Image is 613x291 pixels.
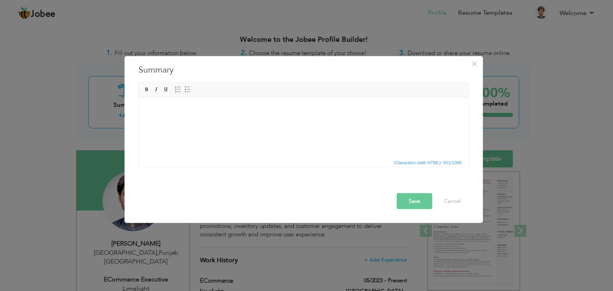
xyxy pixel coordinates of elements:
[162,85,170,94] a: Underline
[393,159,463,166] span: Characters (with HTML): 551/1000
[397,193,432,209] button: Save
[436,193,469,209] button: Cancel
[139,98,469,157] iframe: Rich Text Editor, summaryEditor
[471,57,478,71] span: ×
[138,64,469,76] h3: Summary
[174,85,182,94] a: Insert/Remove Numbered List
[393,159,464,166] div: Statistics
[183,85,192,94] a: Insert/Remove Bulleted List
[468,57,481,70] button: Close
[152,85,161,94] a: Italic
[142,85,151,94] a: Bold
